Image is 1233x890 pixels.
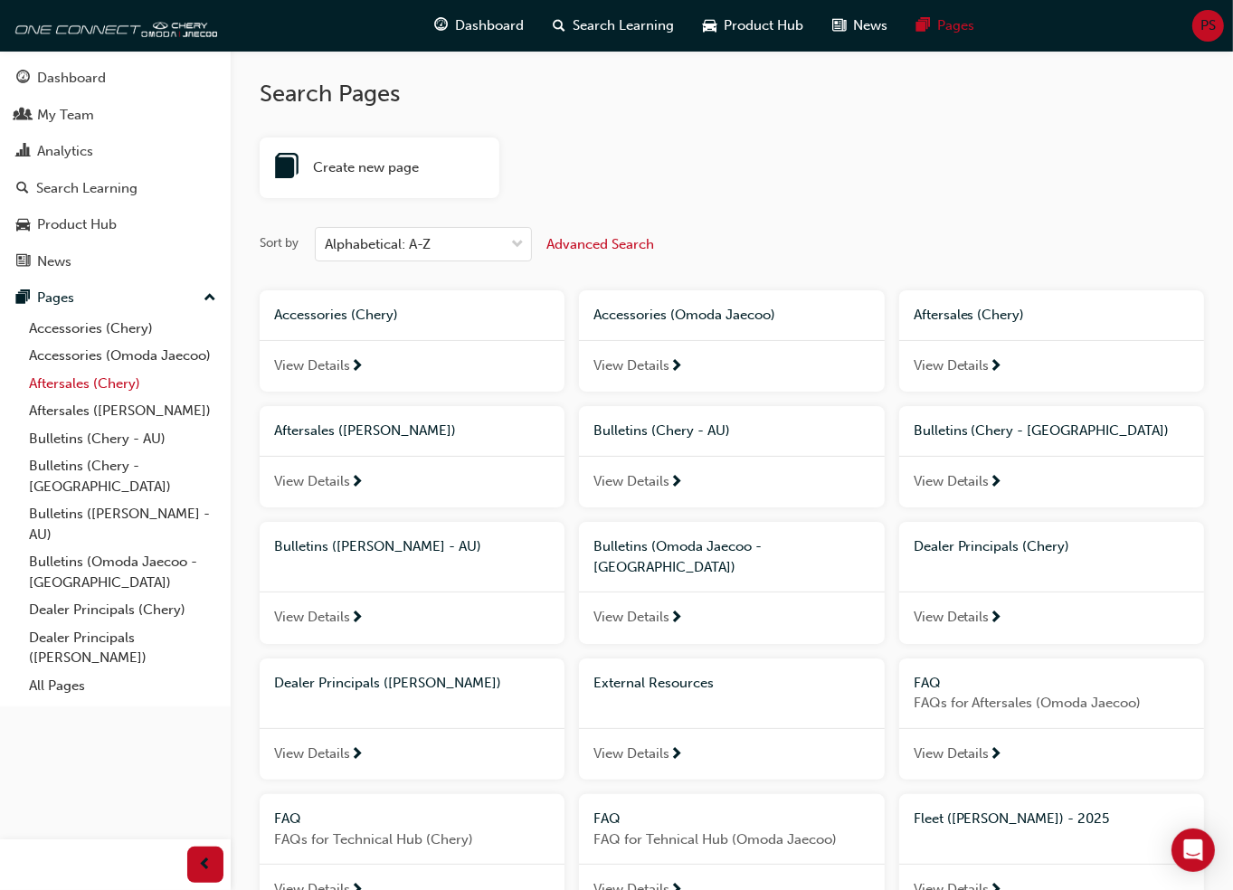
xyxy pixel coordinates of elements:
a: Analytics [7,135,223,168]
button: Pages [7,281,223,315]
span: next-icon [669,359,683,375]
a: Bulletins (Omoda Jaecoo - [GEOGRAPHIC_DATA]) [22,548,223,596]
a: External ResourcesView Details [579,658,884,781]
span: Accessories (Chery) [274,307,398,323]
span: up-icon [204,287,216,310]
span: people-icon [16,108,30,124]
span: View Details [914,607,990,628]
span: View Details [914,471,990,492]
span: View Details [593,355,669,376]
h2: Search Pages [260,80,1204,109]
span: View Details [274,355,350,376]
a: Bulletins (Chery - [GEOGRAPHIC_DATA]) [22,452,223,500]
a: Product Hub [7,208,223,241]
span: guage-icon [435,14,449,37]
span: FAQs for Technical Hub (Chery) [274,829,550,850]
a: search-iconSearch Learning [539,7,689,44]
span: next-icon [990,359,1003,375]
div: Analytics [37,141,93,162]
button: DashboardMy TeamAnalyticsSearch LearningProduct HubNews [7,58,223,281]
span: Accessories (Omoda Jaecoo) [593,307,775,323]
span: next-icon [350,611,364,627]
span: next-icon [990,611,1003,627]
div: Pages [37,288,74,308]
a: Dealer Principals ([PERSON_NAME])View Details [260,658,564,781]
a: Aftersales ([PERSON_NAME])View Details [260,406,564,507]
div: My Team [37,105,94,126]
div: Open Intercom Messenger [1171,828,1215,872]
span: Dashboard [456,15,525,36]
span: guage-icon [16,71,30,87]
span: down-icon [511,233,524,257]
a: Dashboard [7,62,223,95]
a: Bulletins (Chery - [GEOGRAPHIC_DATA])View Details [899,406,1204,507]
span: Aftersales ([PERSON_NAME]) [274,422,456,439]
button: Advanced Search [546,227,654,261]
a: Bulletins (Omoda Jaecoo - [GEOGRAPHIC_DATA])View Details [579,522,884,644]
span: PS [1200,15,1216,36]
span: chart-icon [16,144,30,160]
a: Bulletins (Chery - AU)View Details [579,406,884,507]
span: View Details [274,471,350,492]
span: news-icon [16,254,30,270]
span: Pages [938,15,975,36]
span: Dealer Principals ([PERSON_NAME]) [274,675,501,691]
span: View Details [593,743,669,764]
a: pages-iconPages [903,7,990,44]
a: Accessories (Omoda Jaecoo)View Details [579,290,884,392]
span: FAQ [593,810,621,827]
span: next-icon [669,747,683,763]
a: book-iconCreate new page [260,137,499,199]
span: next-icon [350,747,364,763]
span: External Resources [593,675,714,691]
div: Alphabetical: A-Z [325,234,431,255]
a: News [7,245,223,279]
a: news-iconNews [819,7,903,44]
span: car-icon [704,14,717,37]
a: guage-iconDashboard [421,7,539,44]
a: Bulletins ([PERSON_NAME] - AU) [22,500,223,548]
a: Bulletins ([PERSON_NAME] - AU)View Details [260,522,564,644]
span: search-icon [16,181,29,197]
span: Product Hub [725,15,804,36]
img: oneconnect [9,7,217,43]
span: View Details [593,607,669,628]
span: Advanced Search [546,236,654,252]
span: car-icon [16,217,30,233]
span: Search Learning [574,15,675,36]
a: My Team [7,99,223,132]
a: Aftersales ([PERSON_NAME]) [22,397,223,425]
span: Create new page [313,157,419,178]
span: pages-icon [917,14,931,37]
span: Bulletins (Chery - AU) [593,422,730,439]
a: car-iconProduct Hub [689,7,819,44]
span: View Details [914,355,990,376]
a: Accessories (Chery) [22,315,223,343]
a: Dealer Principals (Chery) [22,596,223,624]
span: Bulletins (Chery - [GEOGRAPHIC_DATA]) [914,422,1170,439]
span: Dealer Principals (Chery) [914,538,1070,554]
span: View Details [274,607,350,628]
span: next-icon [350,475,364,491]
div: Dashboard [37,68,106,89]
span: Aftersales (Chery) [914,307,1025,323]
button: PS [1192,10,1224,42]
span: next-icon [669,475,683,491]
span: search-icon [554,14,566,37]
a: Accessories (Omoda Jaecoo) [22,342,223,370]
span: FAQ [914,675,941,691]
span: FAQ for Tehnical Hub (Omoda Jaecoo) [593,829,869,850]
a: Aftersales (Chery) [22,370,223,398]
span: news-icon [833,14,847,37]
a: All Pages [22,672,223,700]
a: Bulletins (Chery - AU) [22,425,223,453]
a: Dealer Principals ([PERSON_NAME]) [22,624,223,672]
span: next-icon [669,611,683,627]
span: next-icon [990,475,1003,491]
span: next-icon [350,359,364,375]
a: Aftersales (Chery)View Details [899,290,1204,392]
span: book-icon [274,156,299,181]
span: News [854,15,888,36]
